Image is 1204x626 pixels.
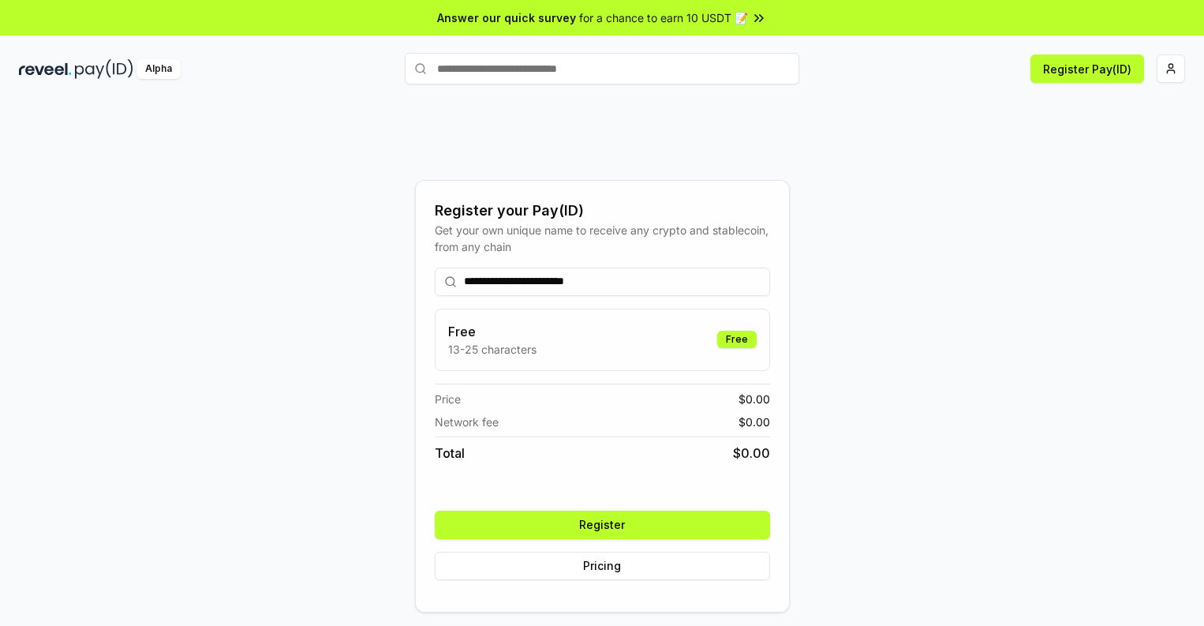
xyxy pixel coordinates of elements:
[1030,54,1144,83] button: Register Pay(ID)
[448,322,537,341] h3: Free
[437,9,576,26] span: Answer our quick survey
[435,444,465,463] span: Total
[435,414,499,430] span: Network fee
[19,59,72,79] img: reveel_dark
[136,59,181,79] div: Alpha
[435,222,770,255] div: Get your own unique name to receive any crypto and stablecoin, from any chain
[435,552,770,580] button: Pricing
[738,391,770,407] span: $ 0.00
[435,200,770,222] div: Register your Pay(ID)
[579,9,748,26] span: for a chance to earn 10 USDT 📝
[738,414,770,430] span: $ 0.00
[448,341,537,358] p: 13-25 characters
[435,511,770,539] button: Register
[75,59,133,79] img: pay_id
[733,444,770,463] span: $ 0.00
[717,331,757,348] div: Free
[435,391,461,407] span: Price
